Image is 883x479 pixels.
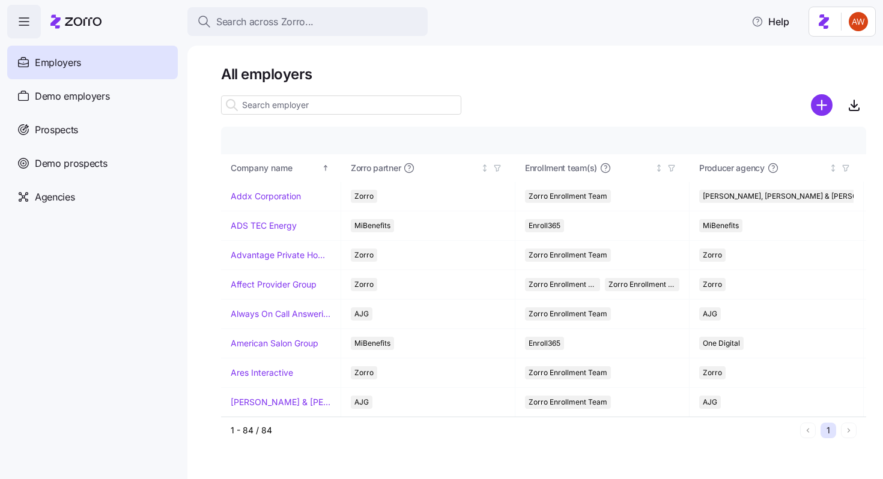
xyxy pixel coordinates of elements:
[231,308,331,320] a: Always On Call Answering Service
[841,423,857,438] button: Next page
[35,122,78,137] span: Prospects
[231,161,320,175] div: Company name
[35,89,110,104] span: Demo employers
[221,154,341,182] th: Company nameSorted ascending
[811,94,833,116] svg: add icon
[481,164,489,172] div: Not sorted
[529,190,607,203] span: Zorro Enrollment Team
[231,396,331,408] a: [PERSON_NAME] & [PERSON_NAME]'s
[354,249,374,262] span: Zorro
[354,219,390,232] span: MiBenefits
[742,10,799,34] button: Help
[7,113,178,146] a: Prospects
[529,396,607,409] span: Zorro Enrollment Team
[321,164,330,172] div: Sorted ascending
[35,156,108,171] span: Demo prospects
[231,424,795,436] div: 1 - 84 / 84
[703,396,717,409] span: AJG
[699,162,765,174] span: Producer agency
[703,307,717,321] span: AJG
[231,337,318,349] a: American Salon Group
[187,7,428,36] button: Search across Zorro...
[216,14,314,29] span: Search across Zorro...
[829,164,837,172] div: Not sorted
[231,249,331,261] a: Advantage Private Home Care
[515,154,690,182] th: Enrollment team(s)Not sorted
[7,46,178,79] a: Employers
[35,190,74,205] span: Agencies
[341,154,515,182] th: Zorro partnerNot sorted
[529,278,596,291] span: Zorro Enrollment Team
[608,278,676,291] span: Zorro Enrollment Experts
[351,162,401,174] span: Zorro partner
[655,164,663,172] div: Not sorted
[354,278,374,291] span: Zorro
[354,396,369,409] span: AJG
[231,190,301,202] a: Addx Corporation
[529,307,607,321] span: Zorro Enrollment Team
[7,146,178,180] a: Demo prospects
[354,337,390,350] span: MiBenefits
[800,423,816,438] button: Previous page
[354,366,374,379] span: Zorro
[7,180,178,214] a: Agencies
[231,279,317,291] a: Affect Provider Group
[703,249,722,262] span: Zorro
[703,337,740,350] span: One Digital
[354,190,374,203] span: Zorro
[221,95,461,115] input: Search employer
[821,423,836,438] button: 1
[35,55,81,70] span: Employers
[231,367,293,379] a: Ares Interactive
[703,278,722,291] span: Zorro
[529,366,607,379] span: Zorro Enrollment Team
[221,65,866,83] h1: All employers
[7,79,178,113] a: Demo employers
[529,249,607,262] span: Zorro Enrollment Team
[703,219,739,232] span: MiBenefits
[354,307,369,321] span: AJG
[529,219,560,232] span: Enroll365
[849,12,868,31] img: 3c671664b44671044fa8929adf5007c6
[703,366,722,379] span: Zorro
[751,14,789,29] span: Help
[690,154,864,182] th: Producer agencyNot sorted
[529,337,560,350] span: Enroll365
[525,162,597,174] span: Enrollment team(s)
[231,220,297,232] a: ADS TEC Energy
